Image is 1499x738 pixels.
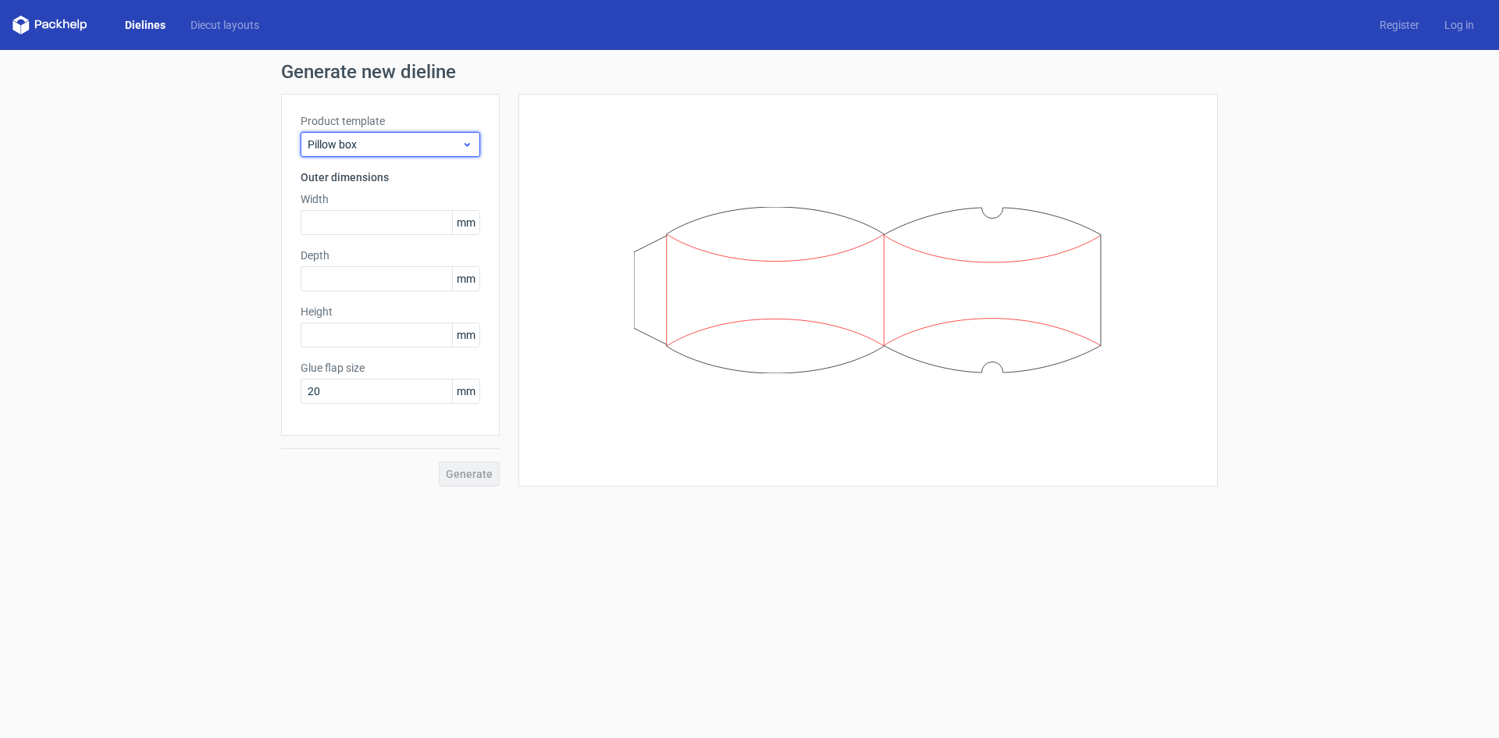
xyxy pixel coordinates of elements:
a: Register [1367,17,1432,33]
a: Diecut layouts [178,17,272,33]
label: Height [301,304,480,319]
h1: Generate new dieline [281,62,1218,81]
label: Glue flap size [301,360,480,376]
span: mm [452,323,479,347]
h3: Outer dimensions [301,169,480,185]
label: Depth [301,248,480,263]
span: mm [452,380,479,403]
span: Pillow box [308,137,461,152]
a: Dielines [112,17,178,33]
span: mm [452,211,479,234]
span: mm [452,267,479,291]
label: Product template [301,113,480,129]
a: Log in [1432,17,1487,33]
label: Width [301,191,480,207]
